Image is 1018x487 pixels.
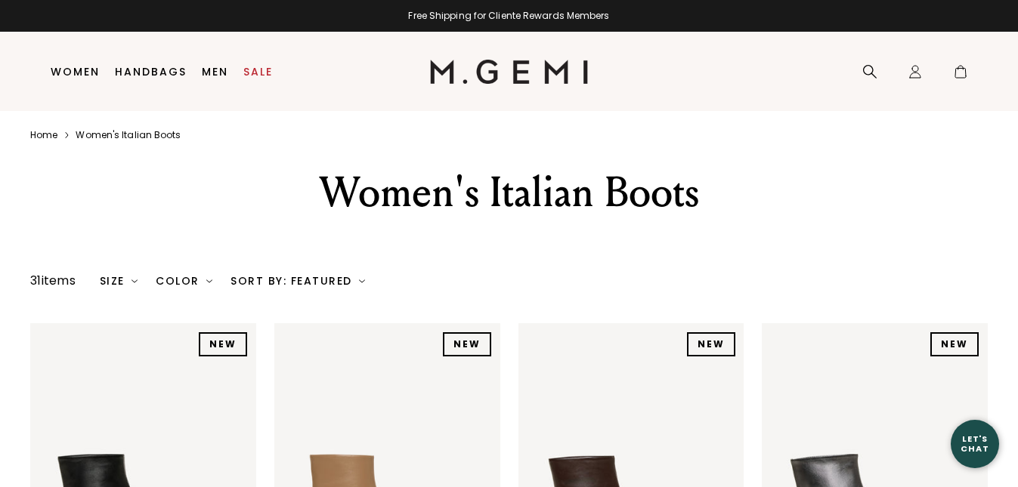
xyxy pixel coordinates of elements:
[30,272,76,290] div: 31 items
[951,434,999,453] div: Let's Chat
[132,278,138,284] img: chevron-down.svg
[243,66,273,78] a: Sale
[229,165,790,220] div: Women's Italian Boots
[443,332,491,356] div: NEW
[156,275,212,287] div: Color
[199,332,247,356] div: NEW
[687,332,735,356] div: NEW
[430,60,588,84] img: M.Gemi
[359,278,365,284] img: chevron-down.svg
[76,129,181,141] a: Women's italian boots
[30,129,57,141] a: Home
[202,66,228,78] a: Men
[51,66,100,78] a: Women
[206,278,212,284] img: chevron-down.svg
[115,66,187,78] a: Handbags
[100,275,138,287] div: Size
[930,332,979,356] div: NEW
[231,275,365,287] div: Sort By: Featured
